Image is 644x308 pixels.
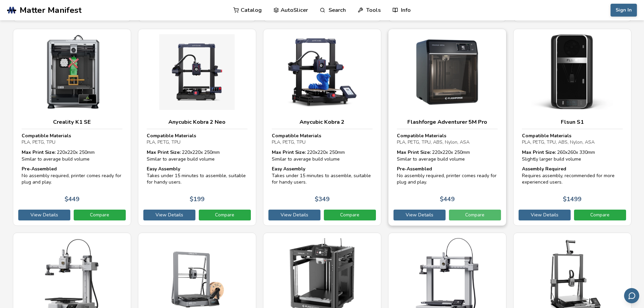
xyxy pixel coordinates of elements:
[393,210,446,220] a: View Details
[624,288,639,303] button: Send feedback via email
[522,133,571,139] strong: Compatible Materials
[397,119,498,125] h3: Flashforge Adventurer 5M Pro
[522,149,556,156] strong: Max Print Size:
[388,29,506,226] a: Flashforge Adventurer 5M ProCompatible MaterialsPLA, PETG, TPU, ABS, Nylon, ASAMax Print Size: 22...
[397,133,446,139] strong: Compatible Materials
[22,119,122,125] h3: Creality K1 SE
[272,133,321,139] strong: Compatible Materials
[138,29,256,226] a: Anycubic Kobra 2 NeoCompatible MaterialsPLA, PETG, TPUMax Print Size: 220x220x 250mmSimilar to av...
[563,196,581,203] p: $ 1499
[315,196,330,203] p: $ 349
[74,210,126,220] a: Compare
[22,149,55,156] strong: Max Print Size:
[272,166,373,186] div: Takes under 15 minutes to assemble, suitable for handy users.
[272,119,373,125] h3: Anycubic Kobra 2
[22,166,57,172] strong: Pre-Assembled
[147,119,247,125] h3: Anycubic Kobra 2 Neo
[18,210,70,220] a: View Details
[190,196,205,203] p: $ 199
[272,149,373,162] div: 220 x 220 x 250 mm Similar to average build volume
[147,149,181,156] strong: Max Print Size:
[147,166,247,186] div: Takes under 15 minutes to assemble, suitable for handy users.
[65,196,79,203] p: $ 449
[22,149,122,162] div: 220 x 220 x 250 mm Similar to average build volume
[147,139,181,145] span: PLA, PETG, TPU
[263,29,381,226] a: Anycubic Kobra 2Compatible MaterialsPLA, PETG, TPUMax Print Size: 220x220x 250mmSimilar to averag...
[522,119,623,125] h3: Flsun S1
[440,196,455,203] p: $ 449
[449,210,501,220] a: Compare
[519,210,571,220] a: View Details
[397,149,498,162] div: 220 x 220 x 250 mm Similar to average build volume
[272,166,305,172] strong: Easy Assembly
[147,166,180,172] strong: Easy Assembly
[324,210,376,220] a: Compare
[22,139,55,145] span: PLA, PETG, TPU
[272,139,306,145] span: PLA, PETG, TPU
[20,5,81,15] span: Matter Manifest
[513,29,631,226] a: Flsun S1Compatible MaterialsPLA, PETG, TPU, ABS, Nylon, ASAMax Print Size: 260x260x 330mmSlightly...
[143,210,195,220] a: View Details
[13,29,131,226] a: Creality K1 SECompatible MaterialsPLA, PETG, TPUMax Print Size: 220x220x 250mmSimilar to average ...
[522,166,566,172] strong: Assembly Required
[22,133,71,139] strong: Compatible Materials
[272,149,306,156] strong: Max Print Size:
[199,210,251,220] a: Compare
[611,4,637,17] button: Sign In
[522,166,623,186] div: Requires assembly, recommended for more experienced users.
[147,133,196,139] strong: Compatible Materials
[397,139,470,145] span: PLA, PETG, TPU, ABS, Nylon, ASA
[397,166,432,172] strong: Pre-Assembled
[397,166,498,186] div: No assembly required, printer comes ready for plug and play.
[522,149,623,162] div: 260 x 260 x 330 mm Slightly larger build volume
[147,149,247,162] div: 220 x 220 x 250 mm Similar to average build volume
[397,149,431,156] strong: Max Print Size:
[268,210,320,220] a: View Details
[22,166,122,186] div: No assembly required, printer comes ready for plug and play.
[574,210,626,220] a: Compare
[522,139,595,145] span: PLA, PETG, TPU, ABS, Nylon, ASA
